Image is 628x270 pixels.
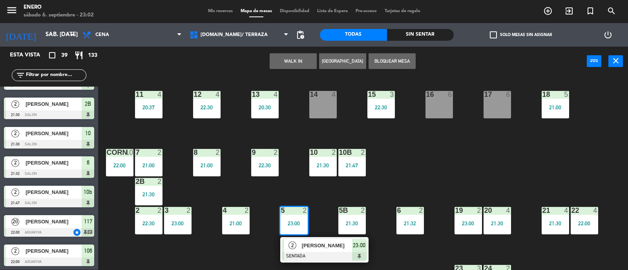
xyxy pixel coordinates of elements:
i: restaurant [74,51,84,60]
div: 20:30 [251,105,279,110]
div: 21:00 [542,105,569,110]
div: sábado 6. septiembre - 23:02 [24,11,94,19]
div: 22:30 [367,105,395,110]
span: 2 [11,159,19,167]
span: 106 [84,246,92,256]
div: 14 [310,91,310,98]
button: WALK IN [270,53,317,69]
i: exit_to_app [564,6,574,16]
div: 15 [368,91,369,98]
div: 21:00 [135,163,162,168]
div: 2 [361,149,365,156]
div: 10b [339,149,340,156]
div: 4 [506,207,511,214]
span: 23:00 [353,241,365,250]
div: 4 [274,91,278,98]
i: menu [6,4,18,16]
span: [PERSON_NAME] [26,100,82,108]
span: [PERSON_NAME] [26,159,82,167]
span: 10b [84,187,92,197]
div: 21:30 [484,221,511,226]
i: power_input [590,56,599,65]
div: 10 [125,149,133,156]
div: 2 [157,207,162,214]
div: 22:00 [106,163,133,168]
div: 6 [448,91,453,98]
span: check_box_outline_blank [490,31,497,38]
span: Cena [95,32,109,38]
span: Lista de Espera [313,9,352,13]
div: 21:30 [135,192,162,197]
span: 6 [87,158,89,167]
i: search [607,6,616,16]
i: close [611,56,621,65]
div: 2 [361,207,365,214]
span: 2 [11,247,19,255]
div: 2 [186,207,191,214]
div: 4 [593,207,598,214]
button: close [608,55,623,67]
div: 6 [506,91,511,98]
span: Tarjetas de regalo [381,9,424,13]
span: 133 [88,51,97,60]
div: Esta vista [4,51,57,60]
div: 3 [390,91,394,98]
span: [PERSON_NAME] [302,241,352,250]
button: [GEOGRAPHIC_DATA] [319,53,366,69]
div: 6 [397,207,398,214]
div: 22:00 [571,221,598,226]
input: Filtrar por nombre... [25,71,86,80]
div: 21:32 [396,221,424,226]
span: 20 [11,218,19,226]
i: add_circle_outline [543,6,553,16]
div: 23:00 [280,221,308,226]
label: Solo mesas sin asignar [490,31,552,38]
span: [PERSON_NAME] [26,217,82,226]
span: [DOMAIN_NAME]/ TERRAZA [201,32,268,38]
span: pending_actions [296,30,305,40]
div: 5B [339,207,340,214]
div: 22:30 [193,105,221,110]
span: Mapa de mesas [237,9,276,13]
span: [PERSON_NAME] [26,188,82,196]
div: 19 [455,207,456,214]
div: 2 [303,207,307,214]
button: Bloquear Mesa [369,53,416,69]
div: 23:00 [455,221,482,226]
i: turned_in_not [586,6,595,16]
div: 4 [564,207,569,214]
div: 23:00 [164,221,192,226]
span: Disponibilidad [276,9,313,13]
div: 21:30 [542,221,569,226]
div: 4 [332,91,336,98]
span: 39 [61,51,68,60]
i: crop_square [47,51,57,60]
span: 10 [85,129,91,138]
span: 2 [11,130,19,138]
div: 4 [215,91,220,98]
div: 22:30 [251,163,279,168]
div: 2 [477,207,482,214]
span: 2 [11,100,19,108]
div: 17 [484,91,485,98]
div: 2 [157,149,162,156]
div: Enero [24,4,94,11]
span: 2B [85,99,91,109]
div: 2 [157,178,162,185]
div: 2 [245,207,249,214]
span: Pre-acceso [352,9,381,13]
span: 2 [11,188,19,196]
div: 21:00 [193,163,221,168]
